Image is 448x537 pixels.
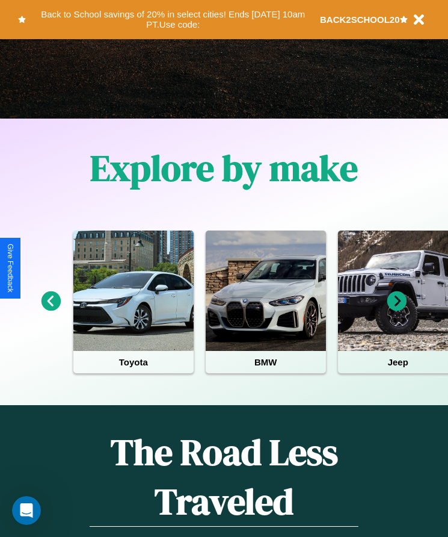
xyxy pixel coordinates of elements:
div: Give Feedback [6,244,14,293]
iframe: Intercom live chat [12,496,41,525]
h4: BMW [206,351,326,373]
b: BACK2SCHOOL20 [320,14,400,25]
h4: Toyota [73,351,194,373]
h1: Explore by make [90,143,358,193]
button: Back to School savings of 20% in select cities! Ends [DATE] 10am PT.Use code: [26,6,320,33]
h1: The Road Less Traveled [90,427,358,527]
